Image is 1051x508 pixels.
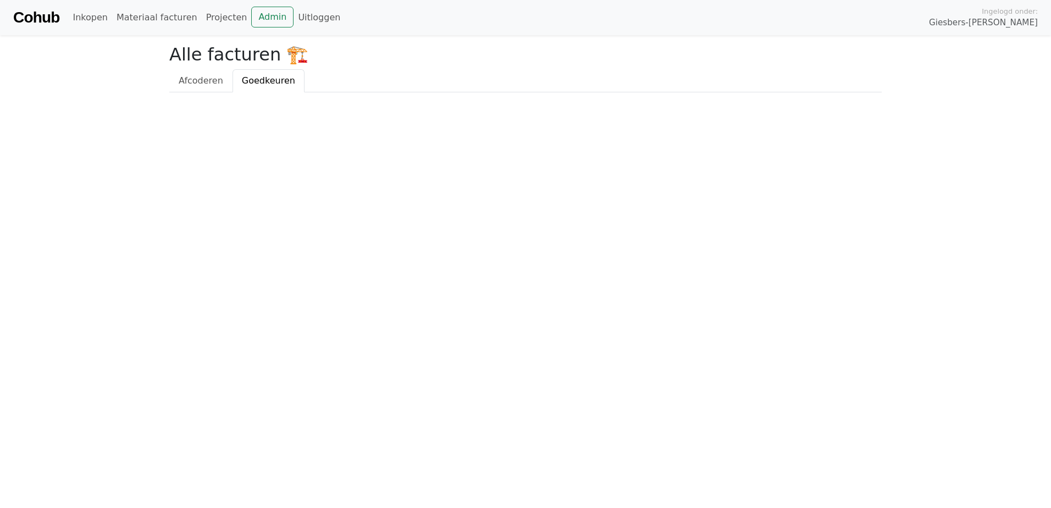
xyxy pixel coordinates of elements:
[169,44,882,65] h2: Alle facturen 🏗️
[982,6,1038,16] span: Ingelogd onder:
[13,4,59,31] a: Cohub
[68,7,112,29] a: Inkopen
[251,7,294,27] a: Admin
[233,69,305,92] a: Goedkeuren
[294,7,345,29] a: Uitloggen
[112,7,202,29] a: Materiaal facturen
[179,75,223,86] span: Afcoderen
[929,16,1038,29] span: Giesbers-[PERSON_NAME]
[242,75,295,86] span: Goedkeuren
[202,7,252,29] a: Projecten
[169,69,233,92] a: Afcoderen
